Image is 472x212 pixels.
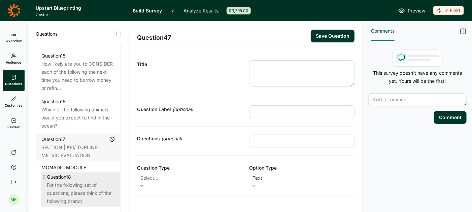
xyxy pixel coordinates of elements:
[137,60,242,68] div: Title
[311,30,355,42] button: Save Question
[398,7,425,15] a: Preview
[433,6,464,15] button: In Field
[5,81,22,86] span: Questions
[36,134,120,161] a: Question17SECTION | KPI/ TOPLINE METRIC EVALUATION
[227,7,251,14] div: $3,795.00
[434,111,467,124] button: Comment
[36,96,120,131] a: Question16Which of the following animals would you expect to find in the ocean?
[137,33,171,42] span: Question 47
[161,135,182,143] span: (optional)
[371,22,395,41] button: Comments
[137,105,242,113] div: Question Label
[41,52,65,60] div: Question 15
[41,143,115,160] div: SECTION | KPI/ TOPLINE METRIC EVALUATION
[41,98,66,106] div: Question 16
[5,103,23,108] span: Customize
[3,27,25,48] a: Overview
[36,30,58,38] span: Questions
[3,70,25,91] a: Questions
[371,27,395,35] span: Comments
[36,12,125,17] span: Upstart
[368,69,467,85] p: This survey doesn't have any comments yet. Yours will be the first!
[172,105,193,113] span: (optional)
[36,4,125,12] h1: Upstart Blueprinting
[8,125,20,129] span: Review
[6,60,22,65] span: Audience
[408,7,425,15] span: Preview
[41,172,120,207] a: Question18For the following set of questions, please think of the following brand:
[41,106,115,130] div: Which of the following animals would you expect to find in the ocean?
[3,48,25,70] a: Audience
[41,135,65,143] div: Question 17
[41,60,115,92] div: How likely are you to CONSIDER each of the following the next time you need to borrow money or re...
[3,113,25,134] a: Review
[3,91,25,113] a: Customize
[36,50,120,94] a: Question15How likely are you to CONSIDER each of the following the next time you need to borrow m...
[6,38,22,43] span: Overview
[41,164,86,172] span: MONADIC MODULE
[137,164,242,172] div: Question Type
[137,135,242,143] div: Directions
[47,173,71,181] div: Question 18
[249,164,355,172] div: Option Type
[8,194,19,205] div: MF
[47,181,115,205] div: For the following set of questions, please think of the following brand:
